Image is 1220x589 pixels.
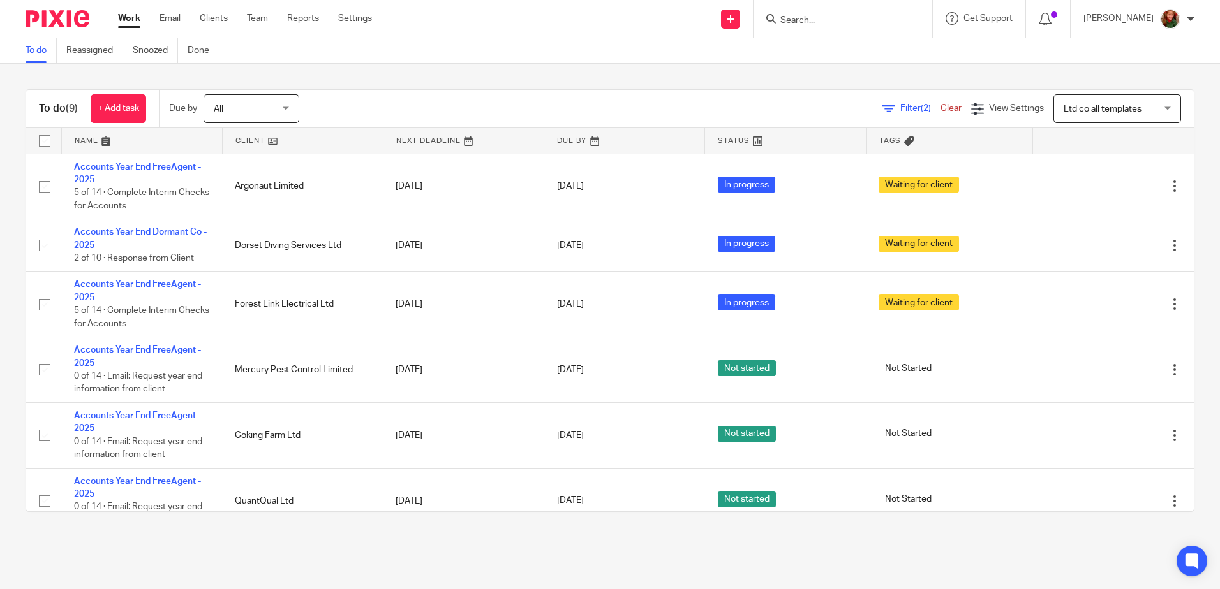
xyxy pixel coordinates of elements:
[557,431,584,440] span: [DATE]
[718,491,776,507] span: Not started
[74,477,201,498] a: Accounts Year End FreeAgent - 2025
[222,337,383,403] td: Mercury Pest Control Limited
[879,294,959,310] span: Waiting for client
[74,188,209,210] span: 5 of 14 · Complete Interim Checks for Accounts
[879,137,901,144] span: Tags
[557,182,584,191] span: [DATE]
[941,104,962,113] a: Clear
[879,236,959,252] span: Waiting for client
[222,219,383,272] td: Dorset Diving Services Ltd
[214,105,223,113] span: All
[200,12,228,25] a: Clients
[900,104,941,113] span: Filter
[74,280,201,302] a: Accounts Year End FreeAgent - 2025
[222,403,383,469] td: Coking Farm Ltd
[921,104,931,113] span: (2)
[66,38,123,63] a: Reassigned
[91,94,146,123] a: + Add task
[383,468,544,534] td: [DATE]
[188,38,219,63] a: Done
[160,12,181,25] a: Email
[879,177,959,193] span: Waiting for client
[169,102,197,115] p: Due by
[74,228,207,249] a: Accounts Year End Dormant Co - 2025
[1160,9,1180,29] img: sallycropped.JPG
[779,15,894,27] input: Search
[74,411,201,433] a: Accounts Year End FreeAgent - 2025
[989,104,1044,113] span: View Settings
[1064,105,1142,113] span: Ltd co all templates
[74,503,202,525] span: 0 of 14 · Email: Request year end information from client
[879,426,938,442] span: Not Started
[287,12,319,25] a: Reports
[963,14,1013,23] span: Get Support
[222,468,383,534] td: QuantQual Ltd
[879,360,938,376] span: Not Started
[74,372,202,394] span: 0 of 14 · Email: Request year end information from client
[1083,12,1154,25] p: [PERSON_NAME]
[39,102,78,115] h1: To do
[26,38,57,63] a: To do
[383,154,544,219] td: [DATE]
[383,219,544,272] td: [DATE]
[74,437,202,460] span: 0 of 14 · Email: Request year end information from client
[222,272,383,337] td: Forest Link Electrical Ltd
[247,12,268,25] a: Team
[133,38,178,63] a: Snoozed
[222,154,383,219] td: Argonaut Limited
[718,294,775,310] span: In progress
[718,426,776,442] span: Not started
[383,272,544,337] td: [DATE]
[557,300,584,309] span: [DATE]
[557,241,584,250] span: [DATE]
[718,360,776,376] span: Not started
[74,254,194,263] span: 2 of 10 · Response from Client
[718,177,775,193] span: In progress
[557,497,584,505] span: [DATE]
[557,365,584,374] span: [DATE]
[383,337,544,403] td: [DATE]
[383,403,544,469] td: [DATE]
[74,163,201,184] a: Accounts Year End FreeAgent - 2025
[74,306,209,328] span: 5 of 14 · Complete Interim Checks for Accounts
[118,12,140,25] a: Work
[74,345,201,367] a: Accounts Year End FreeAgent - 2025
[718,236,775,252] span: In progress
[879,491,938,507] span: Not Started
[26,10,89,27] img: Pixie
[338,12,372,25] a: Settings
[66,103,78,113] span: (9)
